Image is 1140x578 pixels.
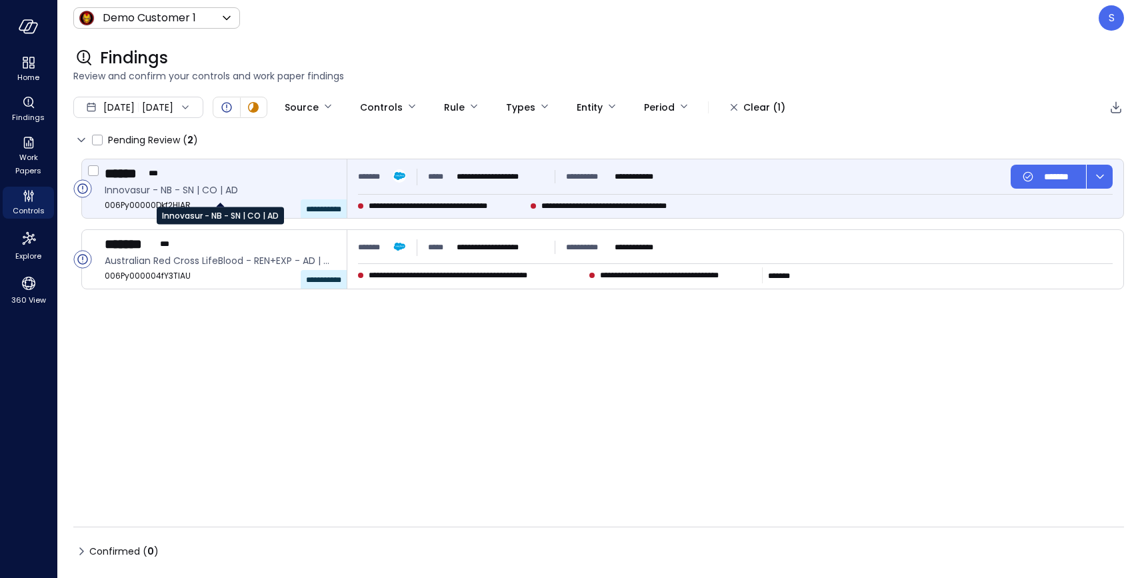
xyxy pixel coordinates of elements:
[1099,5,1124,31] div: Steve Sovik
[13,204,45,217] span: Controls
[3,53,54,85] div: Home
[3,93,54,125] div: Findings
[73,250,92,269] div: Open
[577,96,603,119] div: Entity
[743,99,785,116] div: Clear (1)
[506,96,535,119] div: Types
[8,151,49,177] span: Work Papers
[79,10,95,26] img: Icon
[105,199,336,212] span: 006Py00000Dkf2HIAR
[1109,10,1115,26] p: S
[3,227,54,264] div: Explore
[15,249,41,263] span: Explore
[103,100,135,115] span: [DATE]
[143,544,159,559] div: ( )
[11,293,46,307] span: 360 View
[12,111,45,124] span: Findings
[1086,165,1113,189] button: dropdown-icon-button
[219,99,235,115] div: Open
[183,133,198,147] div: ( )
[245,99,261,115] div: In Progress
[105,269,336,283] span: 006Py000004fY3TIAU
[17,71,39,84] span: Home
[105,183,336,197] span: Innovasur - NB - SN | CO | AD
[147,545,154,558] span: 0
[105,253,336,268] span: Australian Red Cross LifeBlood - REN+EXP - AD | CO | PS
[719,96,796,119] button: Clear (1)
[73,179,92,198] div: Open
[73,69,1124,83] span: Review and confirm your controls and work paper findings
[187,133,193,147] span: 2
[3,187,54,219] div: Controls
[100,47,168,69] span: Findings
[1011,165,1113,189] div: Button group with a nested menu
[285,96,319,119] div: Source
[3,272,54,308] div: 360 View
[1108,99,1124,116] div: Export to CSV
[3,133,54,179] div: Work Papers
[444,96,465,119] div: Rule
[157,207,284,225] div: Innovasur - NB - SN | CO | AD
[360,96,403,119] div: Controls
[108,129,198,151] span: Pending Review
[644,96,675,119] div: Period
[103,10,196,26] p: Demo Customer 1
[89,541,159,562] span: Confirmed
